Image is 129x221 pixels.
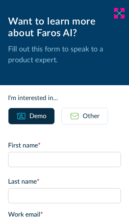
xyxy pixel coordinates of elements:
div: Other [83,111,100,121]
label: First name [8,141,121,150]
label: Work email [8,210,121,219]
div: Want to learn more about Faros AI? [8,16,121,39]
label: Last name [8,177,121,186]
div: Demo [29,111,46,121]
div: I'm interested in... [8,93,121,103]
p: Fill out this form to speak to a product expert. [8,44,121,66]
